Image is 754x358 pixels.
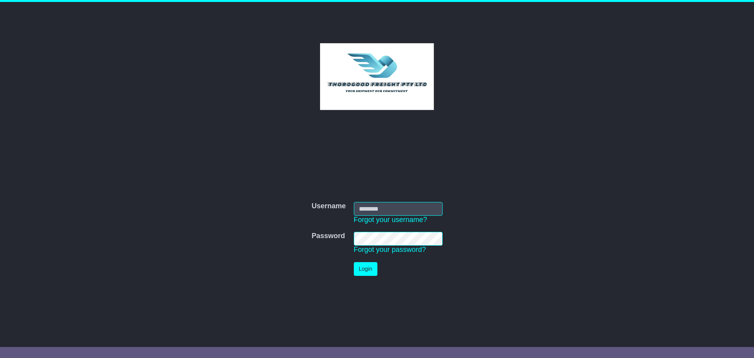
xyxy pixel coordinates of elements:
[311,232,345,241] label: Password
[354,246,426,253] a: Forgot your password?
[311,202,346,211] label: Username
[320,43,434,110] img: Thorogood Freight Pty Ltd
[354,262,377,276] button: Login
[354,216,427,224] a: Forgot your username?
